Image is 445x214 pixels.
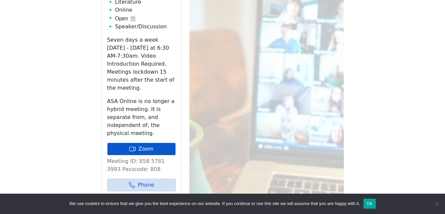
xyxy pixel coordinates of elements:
p: Meeting ID: 858 5781 3993 Passcode: 808 [107,157,176,173]
span: No [433,200,440,207]
li: Online [115,6,176,14]
p: ASA Online is no longer a hybrid meeting. It is separate from, and independent of, the physical m... [107,97,176,137]
a: Phone [107,179,176,191]
button: Open [115,15,135,23]
a: Zoom [107,143,176,155]
span: We use cookies to ensure that we give you the best experience on our website. If you continue to ... [69,200,360,207]
li: Speaker/Discussion [115,23,176,31]
button: Ok [363,199,376,209]
span: Open [115,15,128,23]
p: Seven days a week [DATE] - [DATE] at 6:30 AM-7:30am. Video Introduction Required. Meetings lockdo... [107,36,176,92]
